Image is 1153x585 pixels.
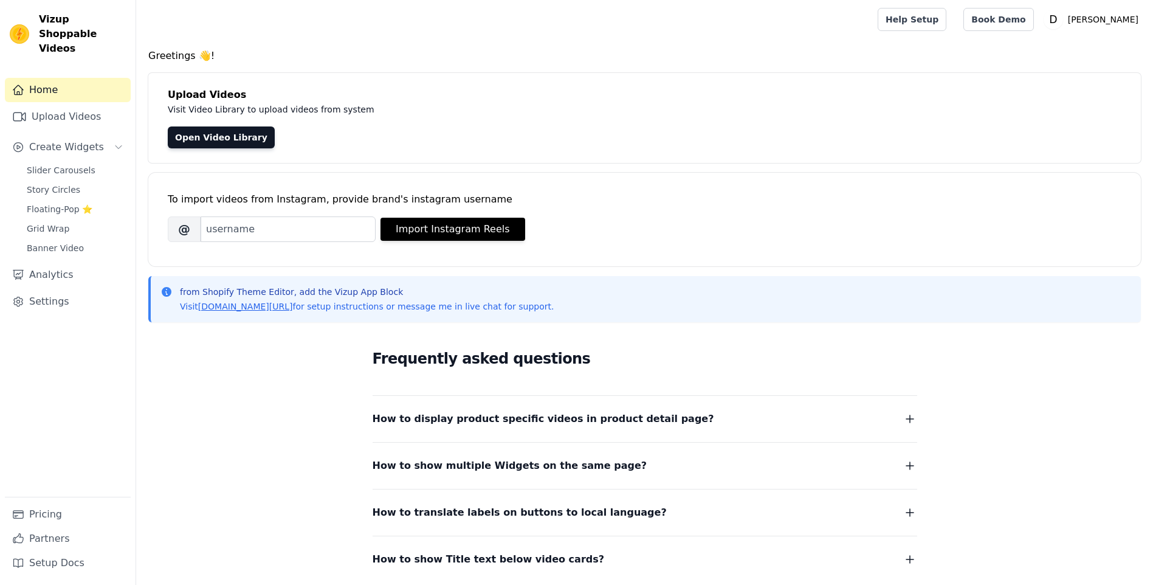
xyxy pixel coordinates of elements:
[39,12,126,56] span: Vizup Shoppable Videos
[373,504,667,521] span: How to translate labels on buttons to local language?
[27,242,84,254] span: Banner Video
[19,162,131,179] a: Slider Carousels
[19,240,131,257] a: Banner Video
[27,164,95,176] span: Slider Carousels
[5,263,131,287] a: Analytics
[373,410,917,427] button: How to display product specific videos in product detail page?
[27,203,92,215] span: Floating-Pop ⭐
[373,347,917,371] h2: Frequently asked questions
[148,49,1141,63] h4: Greetings 👋!
[201,216,376,242] input: username
[27,184,80,196] span: Story Circles
[373,551,605,568] span: How to show Title text below video cards?
[198,302,293,311] a: [DOMAIN_NAME][URL]
[5,527,131,551] a: Partners
[373,457,647,474] span: How to show multiple Widgets on the same page?
[19,220,131,237] a: Grid Wrap
[963,8,1033,31] a: Book Demo
[373,551,917,568] button: How to show Title text below video cards?
[5,551,131,575] a: Setup Docs
[19,201,131,218] a: Floating-Pop ⭐
[180,300,554,313] p: Visit for setup instructions or message me in live chat for support.
[373,410,714,427] span: How to display product specific videos in product detail page?
[168,216,201,242] span: @
[5,502,131,527] a: Pricing
[380,218,525,241] button: Import Instagram Reels
[168,88,1121,102] h4: Upload Videos
[373,504,917,521] button: How to translate labels on buttons to local language?
[180,286,554,298] p: from Shopify Theme Editor, add the Vizup App Block
[29,140,104,154] span: Create Widgets
[27,223,69,235] span: Grid Wrap
[1044,9,1143,30] button: D [PERSON_NAME]
[5,289,131,314] a: Settings
[5,135,131,159] button: Create Widgets
[878,8,946,31] a: Help Setup
[168,192,1121,207] div: To import videos from Instagram, provide brand's instagram username
[5,78,131,102] a: Home
[373,457,917,474] button: How to show multiple Widgets on the same page?
[19,181,131,198] a: Story Circles
[168,126,275,148] a: Open Video Library
[1049,13,1057,26] text: D
[5,105,131,129] a: Upload Videos
[168,102,712,117] p: Visit Video Library to upload videos from system
[10,24,29,44] img: Vizup
[1063,9,1143,30] p: [PERSON_NAME]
